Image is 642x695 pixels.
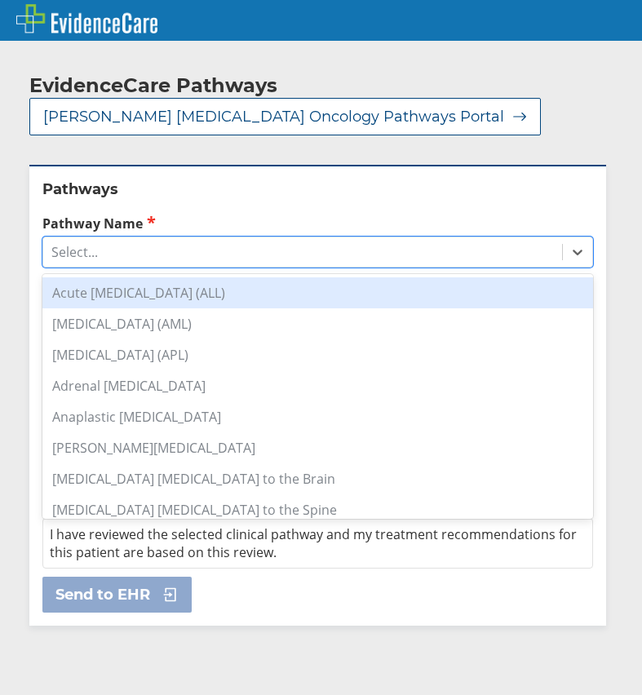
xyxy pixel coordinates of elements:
[29,98,541,135] button: [PERSON_NAME] [MEDICAL_DATA] Oncology Pathways Portal
[29,73,277,98] h2: EvidenceCare Pathways
[42,277,593,308] div: Acute [MEDICAL_DATA] (ALL)
[42,401,593,432] div: Anaplastic [MEDICAL_DATA]
[42,339,593,370] div: [MEDICAL_DATA] (APL)
[42,214,593,232] label: Pathway Name
[50,525,577,561] span: I have reviewed the selected clinical pathway and my treatment recommendations for this patient a...
[51,243,98,261] div: Select...
[42,494,593,525] div: [MEDICAL_DATA] [MEDICAL_DATA] to the Spine
[42,432,593,463] div: [PERSON_NAME][MEDICAL_DATA]
[42,463,593,494] div: [MEDICAL_DATA] [MEDICAL_DATA] to the Brain
[42,179,593,199] h2: Pathways
[42,370,593,401] div: Adrenal [MEDICAL_DATA]
[42,577,192,613] button: Send to EHR
[42,308,593,339] div: [MEDICAL_DATA] (AML)
[43,107,504,126] span: [PERSON_NAME] [MEDICAL_DATA] Oncology Pathways Portal
[55,585,150,604] span: Send to EHR
[16,4,157,33] img: EvidenceCare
